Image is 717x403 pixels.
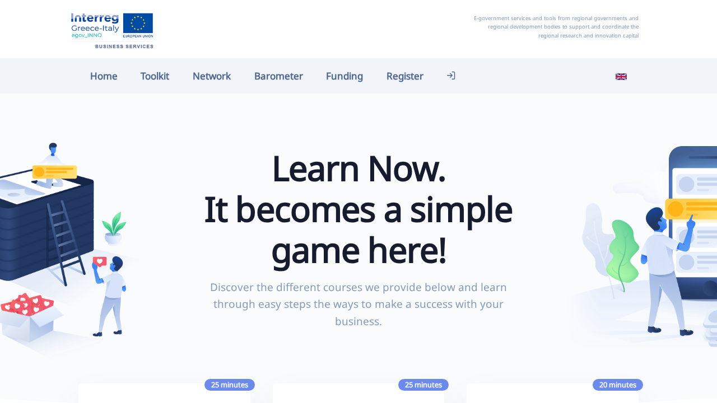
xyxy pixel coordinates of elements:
[200,147,518,270] h1: Learn Now. It becomes a simple game here!
[375,64,435,88] a: Register
[78,64,129,88] a: Home
[200,279,518,330] p: Discover the different courses we provide below and learn through easy steps the ways to make a s...
[181,64,243,88] a: Network
[398,379,449,391] span: 25 minutes
[243,64,315,88] a: Barometer
[314,64,375,88] a: Funding
[204,379,255,391] span: 25 minutes
[616,71,627,82] img: en_flag.svg
[593,379,643,391] span: 20 minutes
[67,8,157,50] img: Home
[129,64,181,88] a: Toolkit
